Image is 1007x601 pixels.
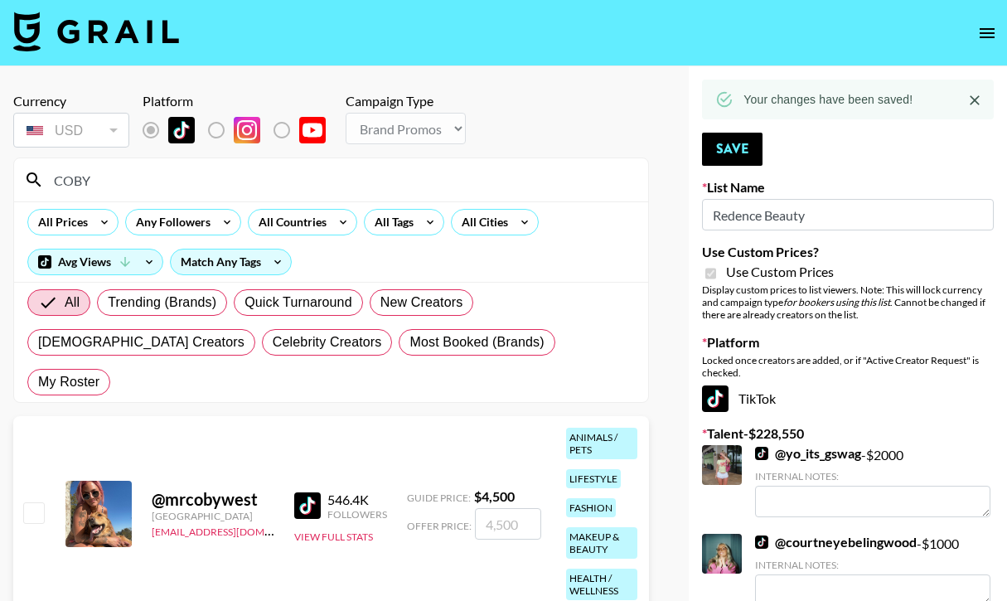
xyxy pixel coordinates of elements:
[143,93,339,109] div: Platform
[702,179,994,196] label: List Name
[475,508,541,540] input: 4,500
[755,445,990,517] div: - $ 2000
[44,167,638,193] input: Search by User Name
[13,12,179,51] img: Grail Talent
[126,210,214,235] div: Any Followers
[171,250,291,274] div: Match Any Tags
[452,210,511,235] div: All Cities
[380,293,463,313] span: New Creators
[702,284,994,321] div: Display custom prices to list viewers. Note: This will lock currency and campaign type . Cannot b...
[755,445,861,462] a: @yo_its_gswag
[702,244,994,260] label: Use Custom Prices?
[152,489,274,510] div: @ mrcobywest
[273,332,382,352] span: Celebrity Creators
[65,293,80,313] span: All
[249,210,330,235] div: All Countries
[702,133,763,166] button: Save
[234,117,260,143] img: Instagram
[294,492,321,519] img: TikTok
[152,510,274,522] div: [GEOGRAPHIC_DATA]
[702,354,994,379] div: Locked once creators are added, or if "Active Creator Request" is checked.
[294,531,373,543] button: View Full Stats
[566,428,637,459] div: animals / pets
[409,332,544,352] span: Most Booked (Brands)
[244,293,352,313] span: Quick Turnaround
[143,113,339,148] div: List locked to TikTok.
[566,527,637,559] div: makeup & beauty
[755,536,768,549] img: TikTok
[755,470,990,482] div: Internal Notes:
[365,210,417,235] div: All Tags
[38,372,99,392] span: My Roster
[474,488,515,504] strong: $ 4,500
[327,508,387,521] div: Followers
[566,569,637,600] div: health / wellness
[755,534,917,550] a: @courtneyebelingwood
[743,85,913,114] div: Your changes have been saved!
[755,559,990,571] div: Internal Notes:
[702,385,994,412] div: TikTok
[299,117,326,143] img: YouTube
[702,385,729,412] img: TikTok
[28,210,91,235] div: All Prices
[407,492,471,504] span: Guide Price:
[38,332,244,352] span: [DEMOGRAPHIC_DATA] Creators
[566,498,616,517] div: fashion
[971,17,1004,50] button: open drawer
[346,93,466,109] div: Campaign Type
[108,293,216,313] span: Trending (Brands)
[327,492,387,508] div: 546.4K
[17,116,126,145] div: USD
[168,117,195,143] img: TikTok
[755,447,768,460] img: TikTok
[783,296,890,308] em: for bookers using this list
[13,93,129,109] div: Currency
[566,469,621,488] div: lifestyle
[28,250,162,274] div: Avg Views
[152,522,318,538] a: [EMAIL_ADDRESS][DOMAIN_NAME]
[407,520,472,532] span: Offer Price:
[702,425,994,442] label: Talent - $ 228,550
[726,264,834,280] span: Use Custom Prices
[962,88,987,113] button: Close
[13,109,129,151] div: Currency is locked to USD
[702,334,994,351] label: Platform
